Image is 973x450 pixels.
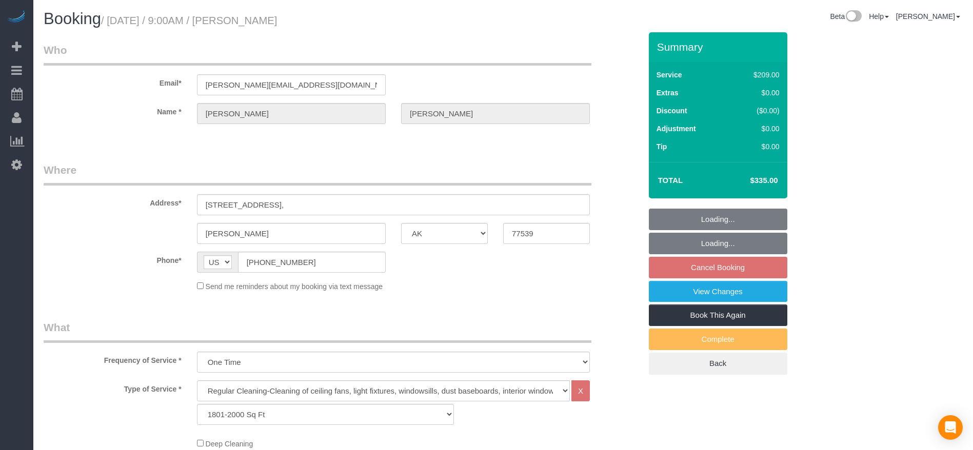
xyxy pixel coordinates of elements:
[36,194,189,208] label: Address*
[44,162,591,186] legend: Where
[657,141,667,152] label: Tip
[658,176,683,185] strong: Total
[401,103,590,124] input: Last Name*
[732,124,780,134] div: $0.00
[206,282,383,291] span: Send me reminders about my booking via text message
[732,106,780,116] div: ($0.00)
[732,141,780,152] div: $0.00
[36,252,189,265] label: Phone*
[657,106,687,116] label: Discount
[36,103,189,117] label: Name *
[845,10,862,24] img: New interface
[869,12,889,21] a: Help
[101,15,277,26] small: / [DATE] / 9:00AM / [PERSON_NAME]
[197,103,386,124] input: First Name*
[657,70,682,80] label: Service
[830,12,862,21] a: Beta
[44,43,591,66] legend: Who
[732,88,780,98] div: $0.00
[657,88,679,98] label: Extras
[649,353,787,374] a: Back
[197,74,386,95] input: Email*
[206,440,253,448] span: Deep Cleaning
[238,252,386,273] input: Phone*
[36,352,189,365] label: Frequency of Service *
[649,281,787,302] a: View Changes
[938,415,963,440] div: Open Intercom Messenger
[657,124,696,134] label: Adjustment
[36,74,189,88] label: Email*
[44,320,591,343] legend: What
[503,223,590,244] input: Zip Code*
[197,223,386,244] input: City*
[657,41,782,53] h3: Summary
[6,10,27,25] img: Automaid Logo
[649,304,787,326] a: Book This Again
[896,12,960,21] a: [PERSON_NAME]
[44,10,101,28] span: Booking
[732,70,780,80] div: $209.00
[36,380,189,394] label: Type of Service *
[719,176,778,185] h4: $335.00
